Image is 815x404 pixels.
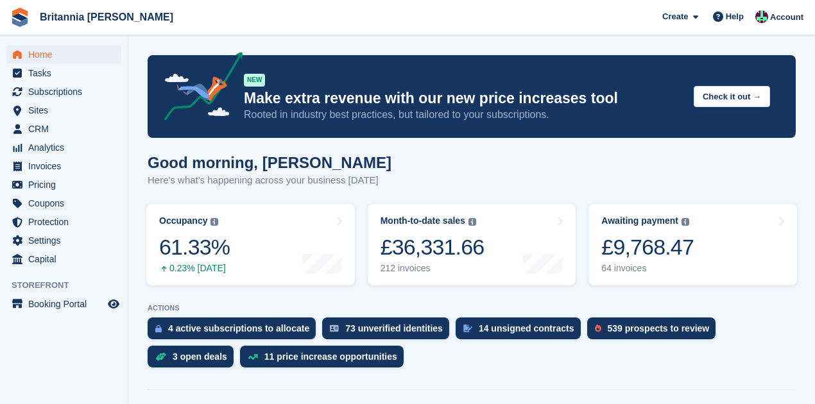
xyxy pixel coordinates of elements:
[595,324,601,332] img: prospect-51fa495bee0391a8d652442698ab0144808aea92771e9ea1ae160a38d050c398.svg
[726,10,744,23] span: Help
[6,176,121,194] a: menu
[322,317,456,346] a: 73 unverified identities
[28,250,105,268] span: Capital
[368,204,576,285] a: Month-to-date sales £36,331.66 212 invoices
[330,324,339,332] img: verify_identity-adf6edd0f0f0b5bbfe63781bf79b02c33cf7c696d77639b501bdc392416b5a36.svg
[28,194,105,212] span: Coupons
[588,204,797,285] a: Awaiting payment £9,768.47 64 invoices
[106,296,121,312] a: Preview store
[381,215,465,226] div: Month-to-date sales
[148,346,240,374] a: 3 open deals
[10,8,30,27] img: stora-icon-8386f47178a22dfd0bd8f6a31ec36ba5ce8667c1dd55bd0f319d3a0aa187defe.svg
[479,323,574,333] div: 14 unsigned contracts
[6,231,121,249] a: menu
[28,213,105,231] span: Protection
[153,52,243,125] img: price-adjustments-announcement-icon-8257ccfd72463d97f412b2fc003d46551f7dbcb40ab6d574587a9cd5c0d94...
[155,324,162,333] img: active_subscription_to_allocate_icon-d502201f5373d7db506a760aba3b589e785aa758c864c3986d89f69b8ff3...
[6,250,121,268] a: menu
[6,64,121,82] a: menu
[148,304,796,312] p: ACTIONS
[28,64,105,82] span: Tasks
[587,317,723,346] a: 539 prospects to review
[159,263,230,274] div: 0.23% [DATE]
[601,263,694,274] div: 64 invoices
[146,204,355,285] a: Occupancy 61.33% 0.23% [DATE]
[6,157,121,175] a: menu
[6,46,121,63] a: menu
[28,157,105,175] span: Invoices
[608,323,710,333] div: 539 prospects to review
[159,215,207,226] div: Occupancy
[12,279,128,292] span: Storefront
[240,346,410,374] a: 11 price increase opportunities
[463,324,472,332] img: contract_signature_icon-13c848040528278c33f63329250d36e43548de30e8caae1d1a13099fd9432cc5.svg
[28,139,105,156] span: Analytics
[148,173,391,188] p: Here's what's happening across your business [DATE]
[6,139,121,156] a: menu
[159,234,230,260] div: 61.33%
[6,194,121,212] a: menu
[155,352,166,361] img: deal-1b604bf984904fb50ccaf53a9ad4b4a5d6e5aea283cecdc64d6e3604feb123c2.svg
[28,176,105,194] span: Pricing
[210,218,218,226] img: icon-info-grey-7440780725fd019a000dd9b08b2336e03edf1995a4989e88bcd33f0948082b44.svg
[168,323,309,333] div: 4 active subscriptions to allocate
[244,89,683,108] p: Make extra revenue with our new price increases tool
[28,101,105,119] span: Sites
[28,120,105,138] span: CRM
[244,74,265,87] div: NEW
[248,354,258,360] img: price_increase_opportunities-93ffe204e8149a01c8c9dc8f82e8f89637d9d84a8eef4429ea346261dce0b2c0.svg
[6,295,121,313] a: menu
[6,83,121,101] a: menu
[601,215,678,226] div: Awaiting payment
[601,234,694,260] div: £9,768.47
[244,108,683,122] p: Rooted in industry best practices, but tailored to your subscriptions.
[28,83,105,101] span: Subscriptions
[148,317,322,346] a: 4 active subscriptions to allocate
[381,234,485,260] div: £36,331.66
[456,317,587,346] a: 14 unsigned contracts
[6,213,121,231] a: menu
[28,295,105,313] span: Booking Portal
[6,120,121,138] a: menu
[6,101,121,119] a: menu
[148,154,391,171] h1: Good morning, [PERSON_NAME]
[28,231,105,249] span: Settings
[345,323,443,333] div: 73 unverified identities
[662,10,688,23] span: Create
[468,218,476,226] img: icon-info-grey-7440780725fd019a000dd9b08b2336e03edf1995a4989e88bcd33f0948082b44.svg
[755,10,768,23] img: Louise Fuller
[381,263,485,274] div: 212 invoices
[173,351,227,362] div: 3 open deals
[770,11,803,24] span: Account
[264,351,397,362] div: 11 price increase opportunities
[694,86,770,107] button: Check it out →
[28,46,105,63] span: Home
[35,6,178,28] a: Britannia [PERSON_NAME]
[682,218,689,226] img: icon-info-grey-7440780725fd019a000dd9b08b2336e03edf1995a4989e88bcd33f0948082b44.svg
